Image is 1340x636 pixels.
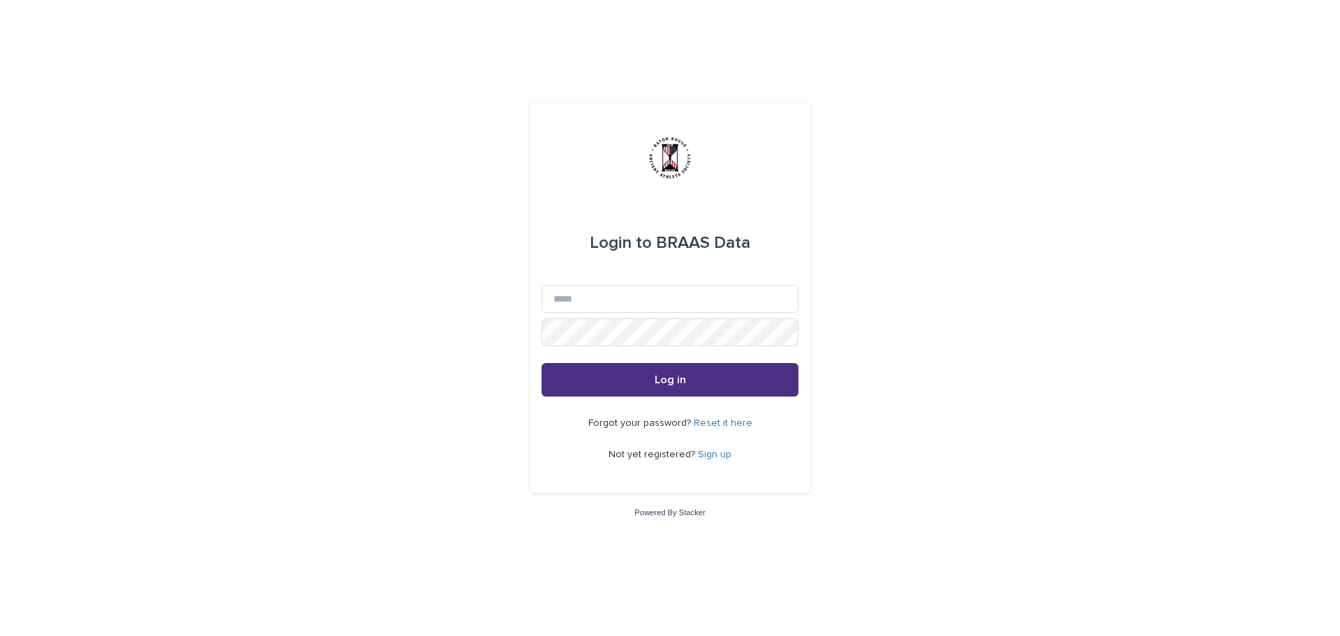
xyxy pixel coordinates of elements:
[634,508,705,517] a: Powered By Stacker
[609,450,698,459] span: Not yet registered?
[590,235,652,251] span: Login to
[698,450,731,459] a: Sign up
[655,374,686,385] span: Log in
[694,418,752,428] a: Reset it here
[588,418,694,428] span: Forgot your password?
[542,363,798,397] button: Log in
[649,137,691,179] img: BsxibNoaTPe9uU9VL587
[590,223,750,262] div: BRAAS Data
